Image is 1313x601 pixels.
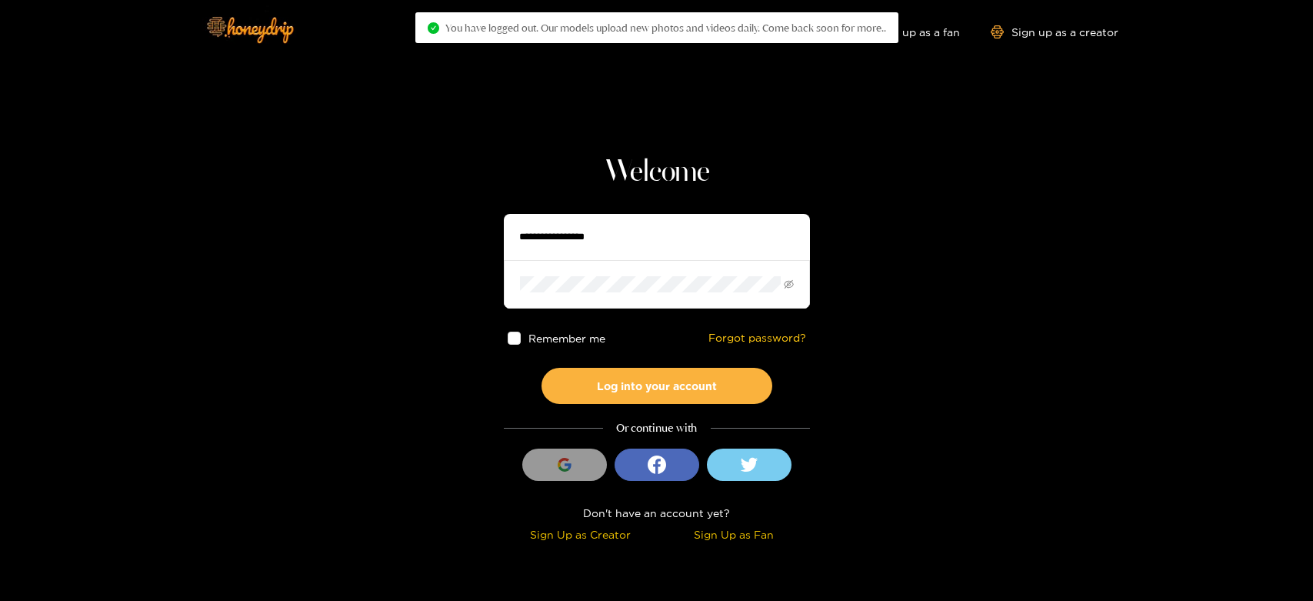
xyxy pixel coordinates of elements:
[508,526,653,543] div: Sign Up as Creator
[661,526,806,543] div: Sign Up as Fan
[504,154,810,191] h1: Welcome
[991,25,1118,38] a: Sign up as a creator
[855,25,960,38] a: Sign up as a fan
[708,332,806,345] a: Forgot password?
[542,368,772,404] button: Log into your account
[445,22,886,34] span: You have logged out. Our models upload new photos and videos daily. Come back soon for more..
[504,419,810,437] div: Or continue with
[428,22,439,34] span: check-circle
[528,332,605,344] span: Remember me
[504,504,810,522] div: Don't have an account yet?
[784,279,794,289] span: eye-invisible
